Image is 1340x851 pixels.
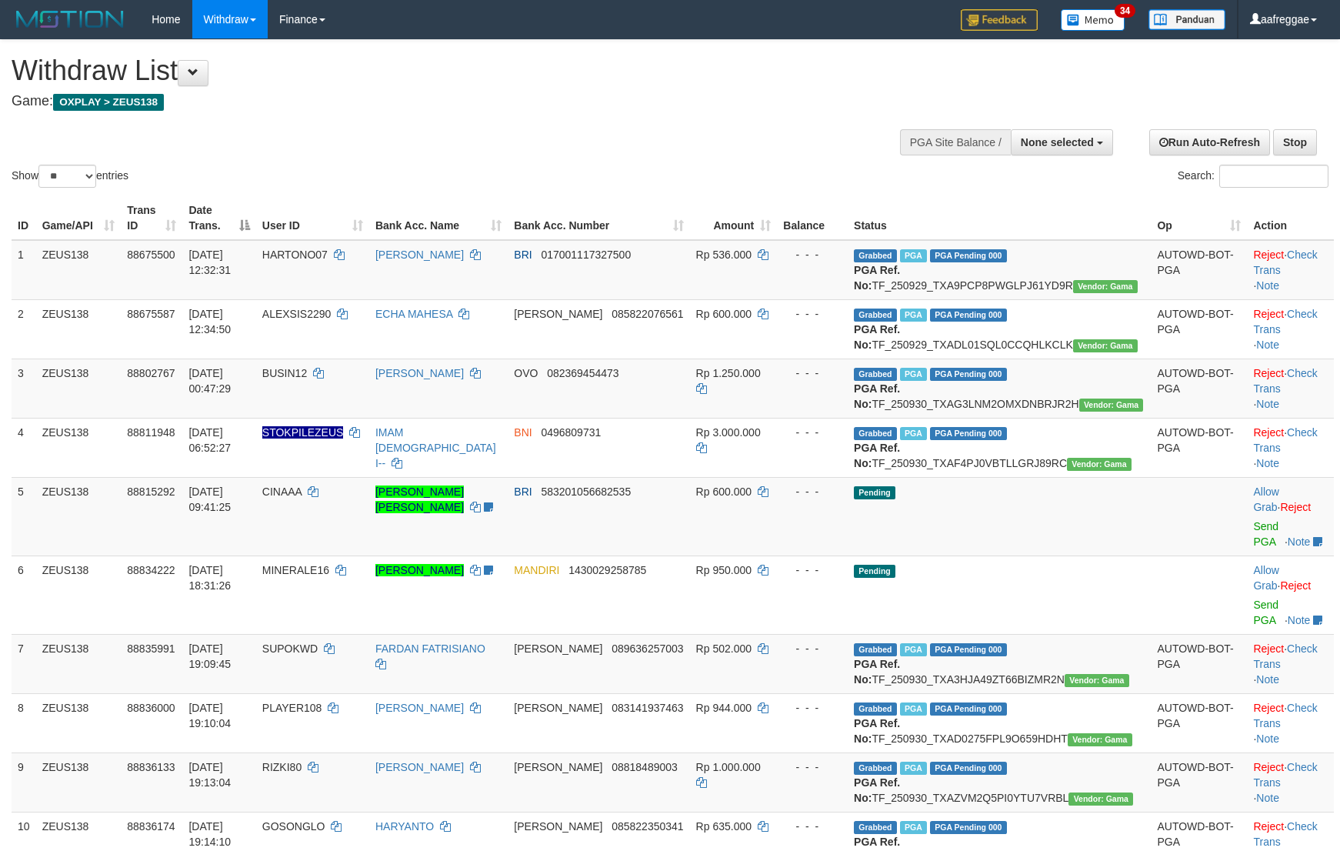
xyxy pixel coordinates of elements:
a: Send PGA [1253,520,1278,548]
span: [DATE] 19:14:10 [188,820,231,848]
span: [DATE] 06:52:27 [188,426,231,454]
span: OXPLAY > ZEUS138 [53,94,164,111]
span: [DATE] 12:34:50 [188,308,231,335]
a: Check Trans [1253,702,1317,729]
b: PGA Ref. No: [854,776,900,804]
div: - - - [783,306,842,322]
th: Bank Acc. Name: activate to sort column ascending [369,196,508,240]
span: PGA Pending [930,702,1007,716]
a: [PERSON_NAME] [375,367,464,379]
b: PGA Ref. No: [854,264,900,292]
span: Rp 536.000 [696,249,752,261]
span: [DATE] 00:47:29 [188,367,231,395]
a: Check Trans [1253,426,1317,454]
th: Amount: activate to sort column ascending [690,196,778,240]
span: [PERSON_NAME] [514,642,602,655]
span: Vendor URL: https://trx31.1velocity.biz [1068,733,1132,746]
td: AUTOWD-BOT-PGA [1151,634,1247,693]
span: Marked by aaftrukkakada [900,249,927,262]
span: Copy 089636257003 to clipboard [612,642,683,655]
a: Note [1256,733,1279,745]
div: - - - [783,641,842,656]
td: 6 [12,556,36,634]
td: · · [1247,418,1334,477]
td: · · [1247,693,1334,753]
span: 88815292 [127,486,175,498]
span: Grabbed [854,249,897,262]
a: Check Trans [1253,761,1317,789]
span: BRI [514,486,532,498]
td: ZEUS138 [36,753,122,812]
span: Marked by aafsreyleap [900,368,927,381]
span: Vendor URL: https://trx31.1velocity.biz [1067,458,1132,471]
td: ZEUS138 [36,418,122,477]
a: FARDAN FATRISIANO [375,642,485,655]
img: Feedback.jpg [961,9,1038,31]
span: Grabbed [854,643,897,656]
td: 1 [12,240,36,300]
span: Grabbed [854,702,897,716]
a: Note [1256,673,1279,686]
th: Bank Acc. Number: activate to sort column ascending [508,196,689,240]
img: MOTION_logo.png [12,8,128,31]
b: PGA Ref. No: [854,323,900,351]
span: [DATE] 19:09:45 [188,642,231,670]
span: Nama rekening ada tanda titik/strip, harap diedit [262,426,344,439]
span: Vendor URL: https://trx31.1velocity.biz [1073,339,1138,352]
td: TF_250929_TXADL01SQL0CCQHLKCLK [848,299,1151,359]
a: Reject [1253,761,1284,773]
td: 2 [12,299,36,359]
th: User ID: activate to sort column ascending [256,196,369,240]
label: Search: [1178,165,1328,188]
a: Allow Grab [1253,486,1278,513]
h1: Withdraw List [12,55,878,86]
span: Grabbed [854,368,897,381]
td: AUTOWD-BOT-PGA [1151,753,1247,812]
td: 7 [12,634,36,693]
span: Vendor URL: https://trx31.1velocity.biz [1068,793,1133,806]
a: Check Trans [1253,820,1317,848]
span: PGA Pending [930,427,1007,440]
input: Search: [1219,165,1328,188]
td: ZEUS138 [36,693,122,753]
td: 8 [12,693,36,753]
td: ZEUS138 [36,477,122,556]
a: Reject [1253,249,1284,261]
a: Run Auto-Refresh [1149,129,1270,155]
a: Note [1288,614,1311,626]
span: Grabbed [854,762,897,775]
td: AUTOWD-BOT-PGA [1151,299,1247,359]
div: - - - [783,365,842,381]
th: Op: activate to sort column ascending [1151,196,1247,240]
a: [PERSON_NAME] [375,564,464,576]
a: Note [1256,398,1279,410]
span: PGA Pending [930,821,1007,834]
td: 9 [12,753,36,812]
label: Show entries [12,165,128,188]
span: [DATE] 19:13:04 [188,761,231,789]
span: · [1253,486,1280,513]
span: RIZKI80 [262,761,302,773]
a: Reject [1253,702,1284,714]
a: Note [1288,536,1311,548]
td: ZEUS138 [36,240,122,300]
span: Grabbed [854,309,897,322]
b: PGA Ref. No: [854,442,900,469]
a: Reject [1253,308,1284,320]
td: 3 [12,359,36,418]
span: Marked by aafsreyleap [900,427,927,440]
span: 88675587 [127,308,175,320]
span: 88675500 [127,249,175,261]
a: [PERSON_NAME] [PERSON_NAME] [375,486,464,513]
a: Check Trans [1253,642,1317,670]
span: Grabbed [854,427,897,440]
span: ALEXSIS2290 [262,308,332,320]
h4: Game: [12,94,878,109]
span: Marked by aafpengsreynich [900,762,927,775]
span: [PERSON_NAME] [514,761,602,773]
td: TF_250930_TXA3HJA49ZT66BIZMR2N [848,634,1151,693]
td: 5 [12,477,36,556]
td: TF_250930_TXAG3LNM2OMXDNBRJR2H [848,359,1151,418]
span: Grabbed [854,821,897,834]
div: - - - [783,484,842,499]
